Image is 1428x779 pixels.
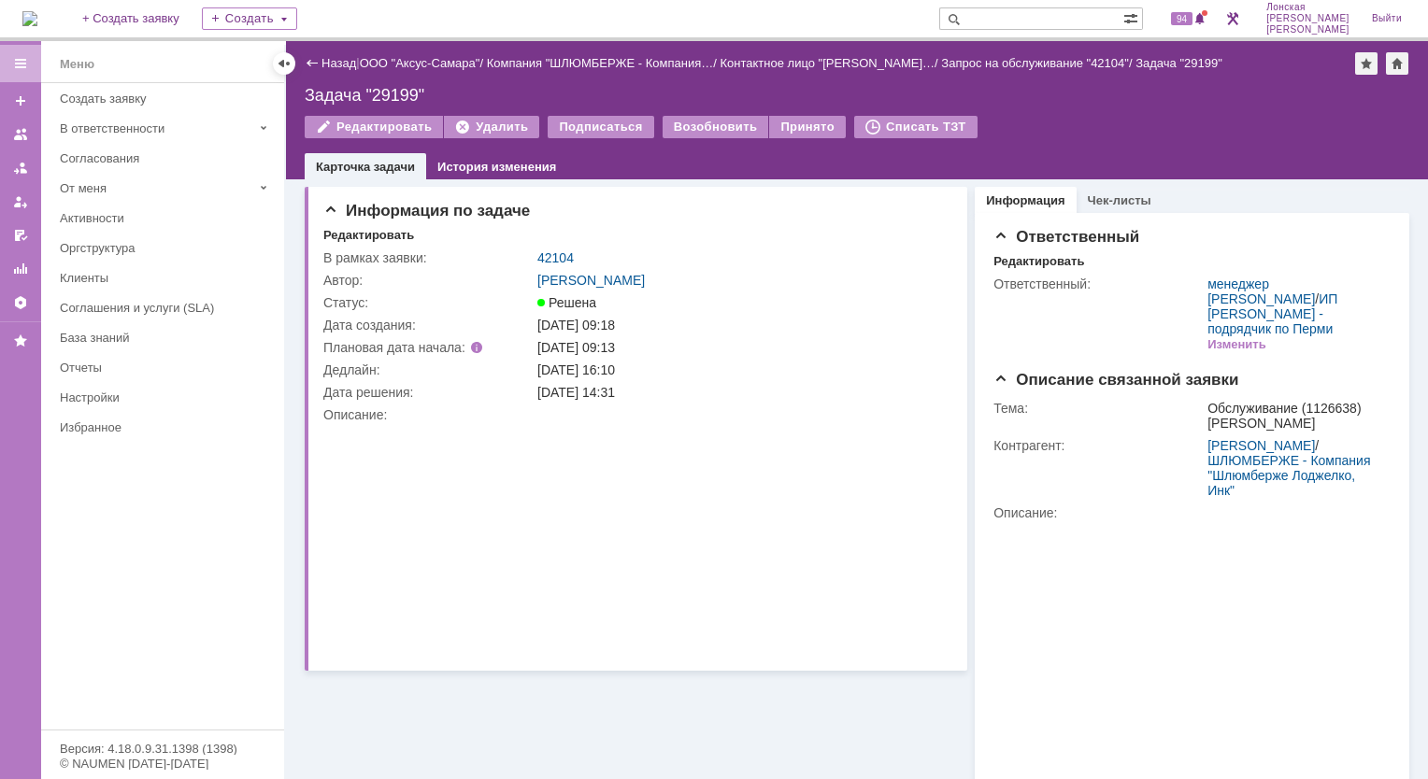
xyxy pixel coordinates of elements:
a: Перейти на домашнюю страницу [22,11,37,26]
div: Клиенты [60,271,273,285]
div: Задача "29199" [1135,56,1222,70]
a: ООО "Аксус-Самара" [360,56,480,70]
a: [PERSON_NAME] [1207,438,1315,453]
a: Карточка задачи [316,160,415,174]
a: 42104 [537,250,574,265]
a: Настройки [52,383,280,412]
div: Сделать домашней страницей [1386,52,1408,75]
div: Описание: [993,505,1387,520]
a: Назад [321,56,356,70]
div: Описание: [323,407,946,422]
a: Создать заявку [6,86,36,116]
div: В ответственности [60,121,252,135]
a: База знаний [52,323,280,352]
a: Отчеты [6,254,36,284]
div: | [356,55,359,69]
img: logo [22,11,37,26]
a: ШЛЮМБЕРЖЕ - Компания "Шлюмберже Лоджелко, Инк" [1207,453,1370,498]
span: Лонская [1266,2,1349,13]
div: / [1207,276,1383,336]
div: / [1207,438,1383,498]
div: Отчеты [60,361,273,375]
span: 94 [1171,12,1192,25]
div: [DATE] 16:10 [537,362,942,377]
a: Перейти в интерфейс администратора [1221,7,1244,30]
div: Дедлайн: [323,362,534,377]
a: Согласования [52,144,280,173]
div: Дата создания: [323,318,534,333]
div: Согласования [60,151,273,165]
a: Мои заявки [6,187,36,217]
a: Чек-листы [1088,193,1151,207]
a: Мои согласования [6,220,36,250]
span: [PERSON_NAME] [1266,13,1349,24]
a: менеджер [PERSON_NAME] [1207,276,1315,306]
div: Создать [202,7,297,30]
a: [PERSON_NAME] [537,273,645,288]
span: Расширенный поиск [1123,8,1142,26]
div: Оргструктура [60,241,273,255]
div: © NAUMEN [DATE]-[DATE] [60,758,265,770]
div: Задача "29199" [305,86,1409,105]
div: [DATE] 09:13 [537,340,942,355]
div: Соглашения и услуги (SLA) [60,301,273,315]
a: Контактное лицо "[PERSON_NAME]… [720,56,935,70]
div: Активности [60,211,273,225]
a: Запрос на обслуживание "42104" [941,56,1129,70]
a: Компания "ШЛЮМБЕРЖЕ - Компания… [487,56,714,70]
a: Заявки на командах [6,120,36,149]
div: Плановая дата начала: [323,340,511,355]
div: Контрагент: [993,438,1204,453]
div: [DATE] 14:31 [537,385,942,400]
a: ИП [PERSON_NAME] - подрядчик по Перми [1207,291,1337,336]
div: Редактировать [323,228,414,243]
a: Создать заявку [52,84,280,113]
div: Добавить в избранное [1355,52,1378,75]
div: / [941,56,1135,70]
div: База знаний [60,331,273,345]
div: / [360,56,487,70]
div: Изменить [1207,337,1266,352]
span: [PERSON_NAME] [1266,24,1349,35]
a: Заявки в моей ответственности [6,153,36,183]
div: Настройки [60,390,273,404]
div: Ответственный: [993,276,1204,291]
div: Дата решения: [323,385,534,400]
a: Отчеты [52,353,280,382]
span: Описание связанной заявки [993,371,1238,389]
div: Создать заявку [60,92,273,106]
span: Информация по задаче [323,202,530,220]
a: Настройки [6,288,36,318]
span: Решена [537,295,596,310]
a: Клиенты [52,263,280,292]
div: В рамках заявки: [323,250,534,265]
div: От меня [60,181,252,195]
a: История изменения [437,160,556,174]
div: Тема: [993,401,1204,416]
div: Статус: [323,295,534,310]
div: Скрыть меню [273,52,295,75]
a: Информация [986,193,1064,207]
div: / [487,56,721,70]
a: Оргструктура [52,234,280,262]
div: Версия: 4.18.0.9.31.1398 (1398) [60,743,265,755]
div: Редактировать [993,254,1084,269]
div: Избранное [60,420,252,434]
div: Обслуживание (1126638) [PERSON_NAME] [1207,401,1383,431]
span: Ответственный [993,228,1139,246]
a: Активности [52,204,280,233]
div: Меню [60,53,94,76]
div: / [720,56,941,70]
div: Автор: [323,273,534,288]
div: [DATE] 09:18 [537,318,942,333]
a: Соглашения и услуги (SLA) [52,293,280,322]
